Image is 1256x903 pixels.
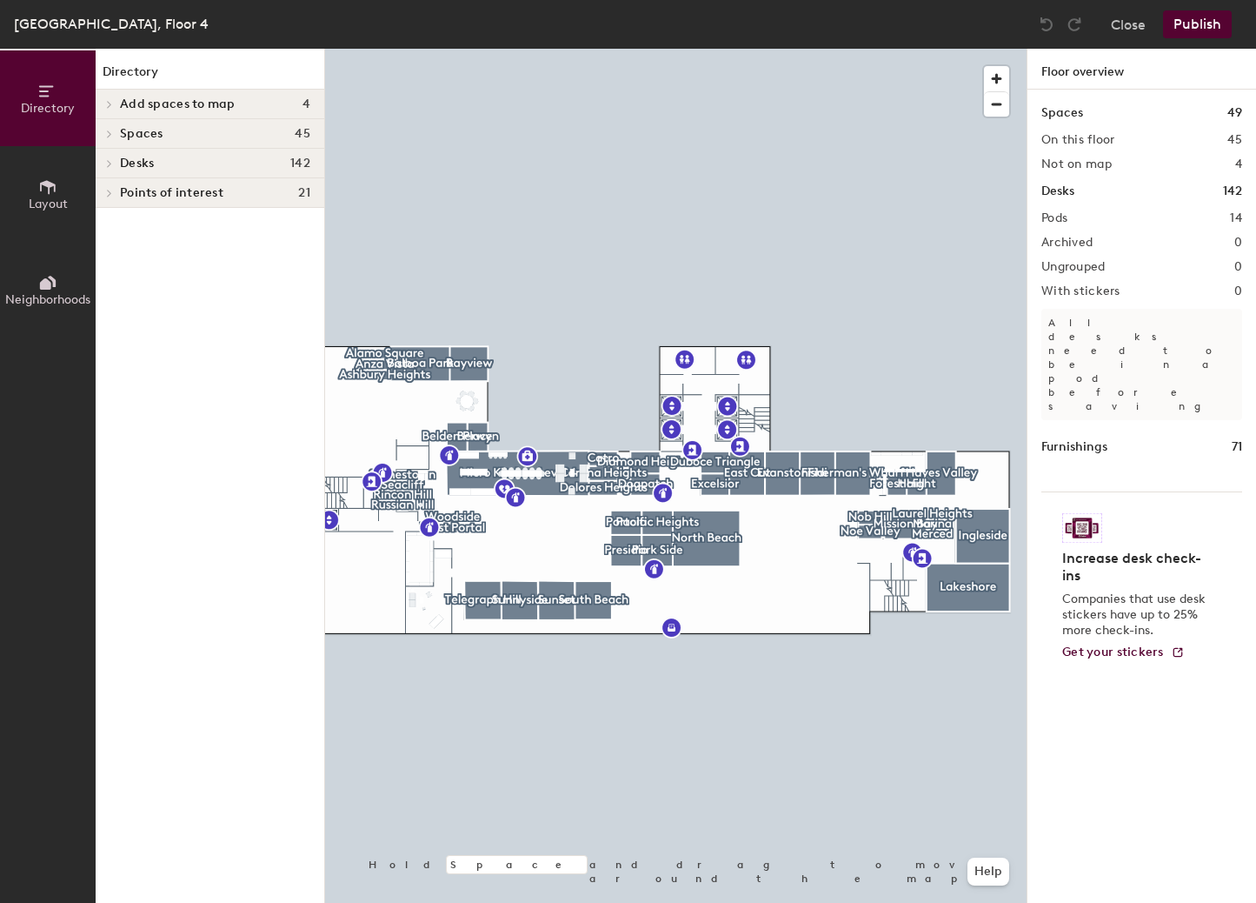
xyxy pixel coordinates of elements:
[298,186,310,200] span: 21
[1062,550,1211,585] h4: Increase desk check-ins
[1234,284,1242,298] h2: 0
[1111,10,1146,38] button: Close
[1041,284,1120,298] h2: With stickers
[1041,260,1106,274] h2: Ungrouped
[5,292,90,307] span: Neighborhoods
[295,127,310,141] span: 45
[1062,592,1211,639] p: Companies that use desk stickers have up to 25% more check-ins.
[1232,438,1242,457] h1: 71
[1038,16,1055,33] img: Undo
[120,127,163,141] span: Spaces
[120,157,154,171] span: Desks
[302,97,310,111] span: 4
[120,186,223,200] span: Points of interest
[1041,236,1093,250] h2: Archived
[120,97,236,111] span: Add spaces to map
[29,197,68,211] span: Layout
[1041,438,1107,457] h1: Furnishings
[290,157,310,171] span: 142
[1227,104,1242,123] h1: 49
[1230,211,1242,225] h2: 14
[1234,260,1242,274] h2: 0
[1062,513,1102,543] img: Sticker logo
[1066,16,1083,33] img: Redo
[1062,645,1185,660] a: Get your stickers
[1027,49,1256,90] h1: Floor overview
[1041,182,1074,201] h1: Desks
[1041,133,1115,147] h2: On this floor
[1163,10,1232,38] button: Publish
[1062,645,1164,659] span: Get your stickers
[96,63,324,90] h1: Directory
[1041,104,1083,123] h1: Spaces
[967,858,1009,886] button: Help
[1041,157,1112,171] h2: Not on map
[1227,133,1242,147] h2: 45
[1234,236,1242,250] h2: 0
[1235,157,1242,171] h2: 4
[14,13,209,35] div: [GEOGRAPHIC_DATA], Floor 4
[21,101,75,116] span: Directory
[1041,211,1067,225] h2: Pods
[1223,182,1242,201] h1: 142
[1041,309,1242,420] p: All desks need to be in a pod before saving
